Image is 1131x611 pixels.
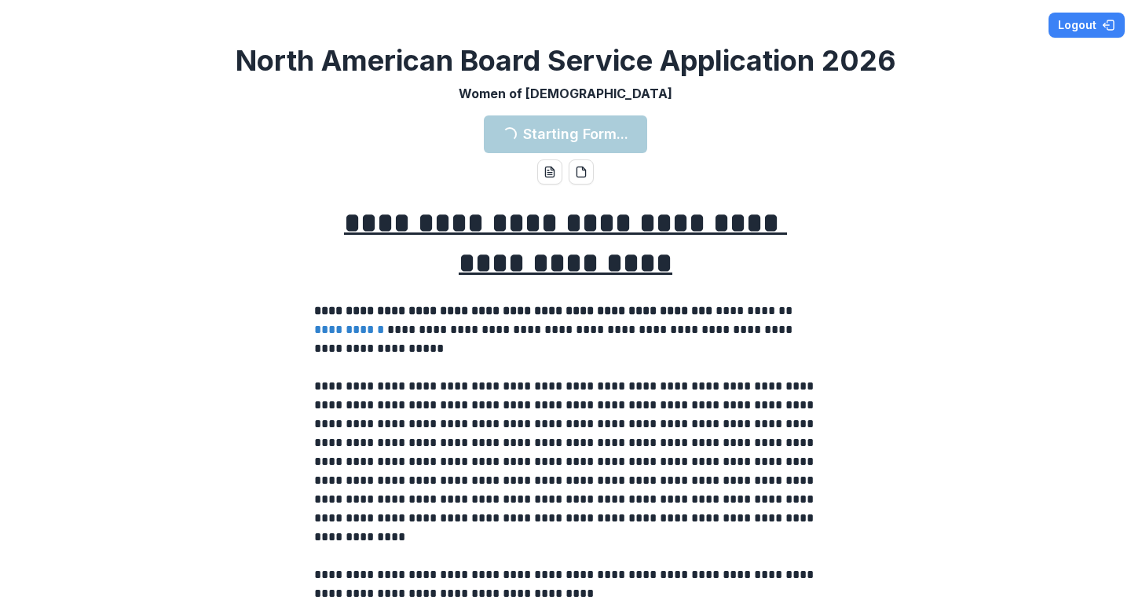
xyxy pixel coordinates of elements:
[537,159,562,185] button: word-download
[459,84,672,103] p: Women of [DEMOGRAPHIC_DATA]
[569,159,594,185] button: pdf-download
[1049,13,1125,38] button: Logout
[484,115,647,153] button: Starting Form...
[236,44,896,78] h2: North American Board Service Application 2026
